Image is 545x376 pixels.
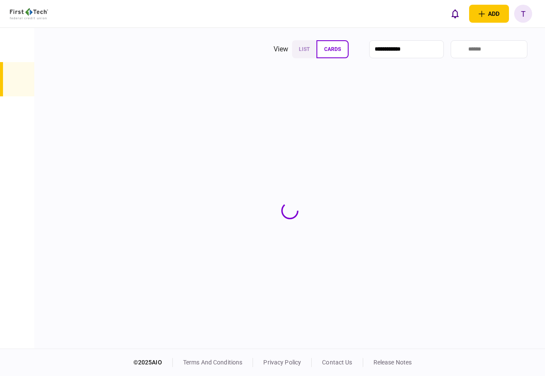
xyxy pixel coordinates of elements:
[446,5,464,23] button: open notifications list
[183,359,243,366] a: terms and conditions
[274,44,289,54] div: view
[133,358,173,367] div: © 2025 AIO
[469,5,509,23] button: open adding identity options
[373,359,412,366] a: release notes
[316,40,349,58] button: cards
[299,46,310,52] span: list
[10,8,48,19] img: client company logo
[514,5,532,23] button: T
[263,359,301,366] a: privacy policy
[324,46,341,52] span: cards
[292,40,316,58] button: list
[322,359,352,366] a: contact us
